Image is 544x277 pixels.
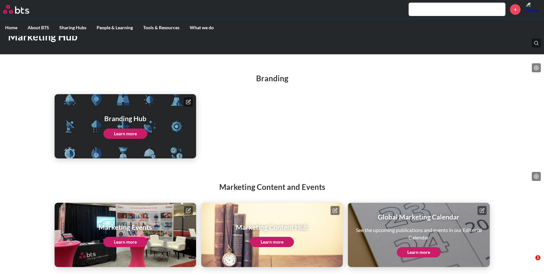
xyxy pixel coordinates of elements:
h1: Marketing Content Hub [236,222,308,232]
button: Edit page tile [478,206,487,215]
a: Learn more [103,237,147,247]
label: People & Learning [91,19,138,36]
a: Learn more [250,237,294,247]
button: Edit page tile [331,206,340,215]
p: See the upcoming publications and events in our Editorial Calendar [352,227,485,241]
label: About BTS [22,19,54,36]
span: 1 [535,255,540,260]
label: What we do [185,19,219,36]
label: Tools & Resources [138,19,185,36]
label: Sharing Hubs [54,19,91,36]
a: Learn more [103,129,147,139]
button: Edit page list [532,172,541,181]
h1: Global Marketing Calendar [352,212,485,221]
button: Edit page tile [184,206,193,215]
iframe: Intercom live chat [522,255,538,271]
a: Go home [3,5,41,14]
a: Profile [525,2,541,17]
a: Learn more [397,247,441,257]
img: BTS Logo [3,5,29,14]
h1: Marketing Hub [8,30,377,44]
a: + [510,4,521,15]
button: Edit page list [532,63,541,72]
h1: Marketing Events [99,222,152,232]
h1: Branding Hub [103,114,147,123]
img: Diana Mendez [525,2,541,17]
button: Edit page tile [184,97,193,106]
